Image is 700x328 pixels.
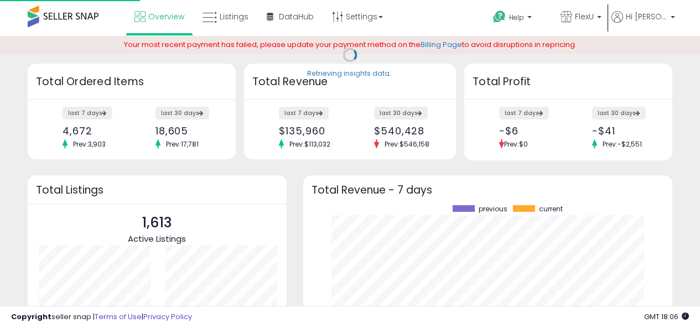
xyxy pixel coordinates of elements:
div: 18,605 [155,125,216,137]
i: Get Help [492,10,506,24]
div: seller snap | | [11,312,192,322]
span: Help [509,13,524,22]
strong: Copyright [11,311,51,322]
div: 4,672 [63,125,123,137]
span: 2025-10-7 18:06 GMT [644,311,689,322]
h3: Total Listings [36,186,278,194]
label: last 30 days [374,107,428,119]
a: Help [484,2,551,36]
span: Hi [PERSON_NAME] [626,11,667,22]
label: last 30 days [592,107,646,119]
div: Retrieving insights data.. [307,69,393,79]
h3: Total Revenue [252,74,448,90]
div: $135,960 [279,125,341,137]
label: last 30 days [155,107,209,119]
h3: Total Ordered Items [36,74,227,90]
a: Privacy Policy [143,311,192,322]
label: last 7 days [279,107,329,119]
span: Prev: 17,781 [160,139,204,149]
span: Prev: -$2,551 [597,139,647,149]
label: last 7 days [499,107,549,119]
span: Prev: $546,158 [379,139,435,149]
a: Hi [PERSON_NAME] [611,11,675,36]
span: Your most recent payment has failed, please update your payment method on the to avoid disruption... [124,39,577,50]
span: FlexU [575,11,594,22]
span: Prev: $113,032 [284,139,336,149]
span: current [539,205,563,213]
div: -$6 [499,125,560,137]
span: Prev: $0 [504,139,528,149]
span: previous [479,205,507,213]
span: Listings [220,11,248,22]
span: Prev: 3,903 [68,139,111,149]
h3: Total Revenue - 7 days [312,186,664,194]
a: Terms of Use [95,311,142,322]
a: Billing Page [421,39,462,50]
span: Overview [148,11,184,22]
h3: Total Profit [473,74,664,90]
div: $540,428 [374,125,437,137]
span: DataHub [279,11,314,22]
p: 1,613 [128,212,186,233]
label: last 7 days [63,107,112,119]
div: -$41 [592,125,653,137]
span: Active Listings [128,233,186,244]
